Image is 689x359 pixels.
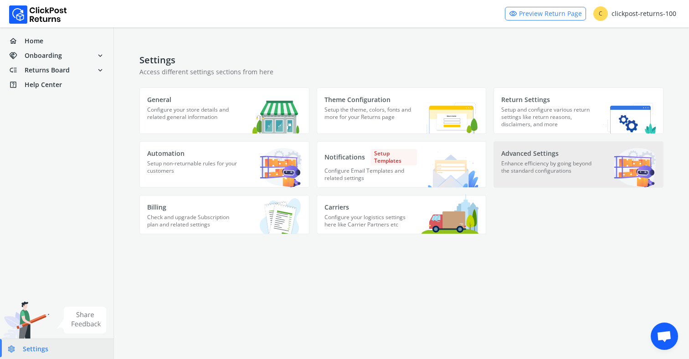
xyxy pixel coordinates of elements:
p: Advanced Settings [501,149,594,158]
p: Theme Configuration [324,95,417,104]
a: homeHome [5,35,108,47]
img: Logo [9,5,67,24]
span: expand_more [96,49,104,62]
span: Settings [23,344,48,354]
img: Theme Configuration [417,92,478,133]
img: Billing [246,195,302,234]
p: Configure Email Templates and related settings [324,167,417,187]
p: Return Settings [501,95,594,104]
img: Advanced Settings [614,148,656,187]
p: Configure your logistics settings here like Carrier Partners etc [324,214,417,234]
span: settings [7,343,23,355]
span: Setup Templates [370,149,417,165]
div: clickpost-returns-100 [593,6,676,21]
p: Check and upgrade Subscription plan and related settings [147,214,240,234]
p: Access different settings sections from here [139,67,663,77]
span: low_priority [9,64,25,77]
a: help_centerHelp Center [5,78,108,91]
img: share feedback [57,307,107,333]
p: Carriers [324,203,417,212]
img: Carriers [422,194,478,234]
p: General [147,95,240,104]
p: Configure your store details and related general information [147,106,240,129]
span: Help Center [25,80,62,89]
p: Enhance efficiency by going beyond the standard configurations [501,160,594,183]
div: Open chat [651,323,678,350]
span: Returns Board [25,66,70,75]
span: expand_more [96,64,104,77]
p: Setup the theme, colors, fonts and more for your Returns page [324,106,417,129]
p: Setup and configure various return settings like return reasons, disclaimers, and more [501,106,594,133]
p: Billing [147,203,240,212]
img: Return Settings [603,103,656,133]
span: help_center [9,78,25,91]
a: visibilityPreview Return Page [505,7,586,21]
span: Onboarding [25,51,62,60]
span: Home [25,36,43,46]
p: Automation [147,149,240,158]
img: General [252,96,302,133]
p: Setup non-returnable rules for your customers [147,160,240,183]
span: visibility [509,7,517,20]
img: Notifications [427,152,478,187]
span: home [9,35,25,47]
span: C [593,6,608,21]
span: handshake [9,49,25,62]
img: Automation [260,148,302,187]
p: Notifications [324,149,417,165]
h4: Settings [139,55,663,66]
